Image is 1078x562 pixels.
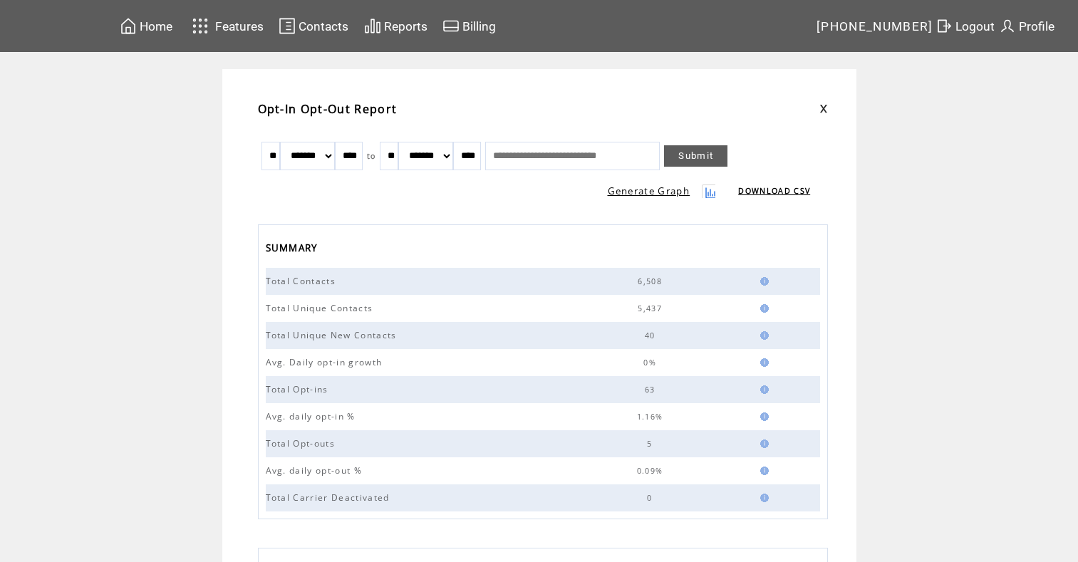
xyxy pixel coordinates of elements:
img: features.svg [188,14,213,38]
a: Profile [997,15,1057,37]
span: 40 [645,331,659,340]
img: profile.svg [999,17,1016,35]
span: Total Opt-ins [266,383,332,395]
span: 63 [645,385,659,395]
img: help.gif [756,412,769,421]
span: Opt-In Opt-Out Report [258,101,398,117]
img: chart.svg [364,17,381,35]
img: contacts.svg [279,17,296,35]
span: 0% [643,358,660,368]
span: SUMMARY [266,238,321,261]
span: 0 [647,493,655,503]
img: home.svg [120,17,137,35]
span: Features [215,19,264,33]
span: Billing [462,19,496,33]
span: 1.16% [637,412,667,422]
span: 6,508 [638,276,665,286]
span: Logout [955,19,995,33]
span: 5 [647,439,655,449]
span: Total Unique Contacts [266,302,377,314]
a: DOWNLOAD CSV [738,186,810,196]
img: creidtcard.svg [442,17,460,35]
span: Avg. daily opt-in % [266,410,359,422]
span: to [367,151,376,161]
img: help.gif [756,385,769,394]
a: Submit [664,145,727,167]
a: Billing [440,15,498,37]
span: Avg. daily opt-out % [266,464,366,477]
a: Generate Graph [608,184,690,197]
span: [PHONE_NUMBER] [817,19,933,33]
img: help.gif [756,439,769,448]
a: Home [118,15,175,37]
span: Avg. Daily opt-in growth [266,356,386,368]
span: Home [140,19,172,33]
img: help.gif [756,358,769,367]
img: help.gif [756,304,769,313]
span: Total Unique New Contacts [266,329,400,341]
a: Contacts [276,15,351,37]
img: help.gif [756,494,769,502]
a: Features [186,12,266,40]
span: 5,437 [638,303,665,313]
img: help.gif [756,331,769,340]
span: Profile [1019,19,1054,33]
span: Total Contacts [266,275,340,287]
a: Reports [362,15,430,37]
img: help.gif [756,467,769,475]
span: Contacts [299,19,348,33]
span: Total Opt-outs [266,437,339,449]
a: Logout [933,15,997,37]
span: 0.09% [637,466,667,476]
span: Reports [384,19,427,33]
img: help.gif [756,277,769,286]
img: exit.svg [936,17,953,35]
span: Total Carrier Deactivated [266,491,393,504]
